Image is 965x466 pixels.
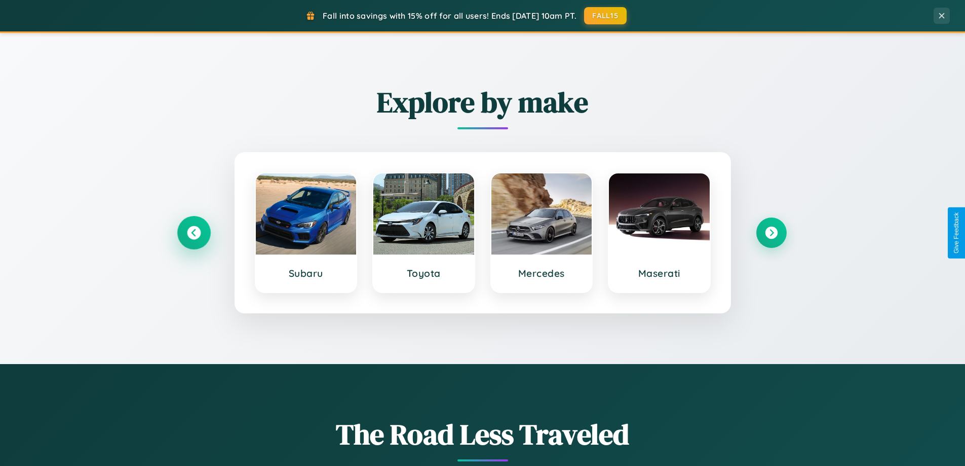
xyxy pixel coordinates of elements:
[179,415,787,454] h1: The Road Less Traveled
[501,267,582,279] h3: Mercedes
[383,267,464,279] h3: Toyota
[179,83,787,122] h2: Explore by make
[953,212,960,254] div: Give Feedback
[619,267,700,279] h3: Maserati
[266,267,346,279] h3: Subaru
[323,11,576,21] span: Fall into savings with 15% off for all users! Ends [DATE] 10am PT.
[584,7,627,24] button: FALL15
